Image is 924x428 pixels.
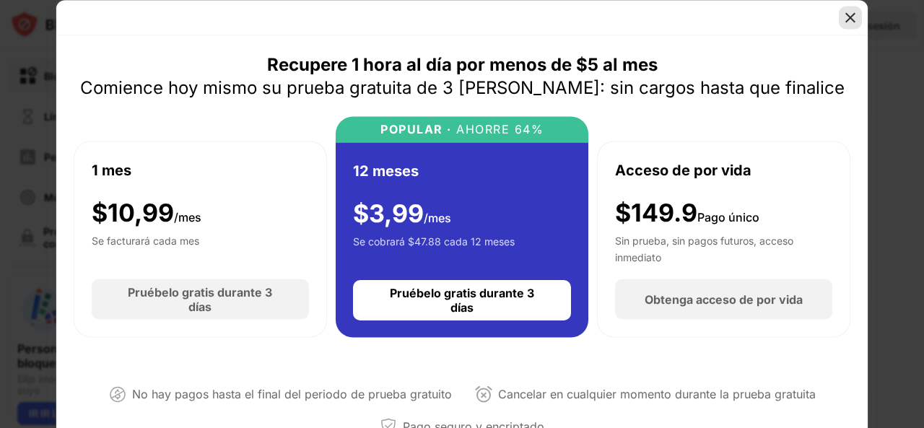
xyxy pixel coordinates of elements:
[92,161,131,178] font: 1 mes
[615,197,697,227] font: $149.9
[128,285,272,314] font: Pruébelo gratis durante 3 días
[697,209,759,224] font: Pago único
[645,292,803,307] font: Obtenga acceso de por vida
[353,162,419,179] font: 12 meses
[174,209,201,224] font: /mes
[615,161,751,178] font: Acceso de por vida
[92,197,108,227] font: $
[108,197,174,227] font: 10,99
[132,387,452,401] font: No hay pagos hasta el final del periodo de prueba gratuito
[424,210,451,224] font: /mes
[615,235,793,263] font: Sin prueba, sin pagos futuros, acceso inmediato
[380,121,452,136] font: POPULAR ·
[353,235,515,248] font: Se cobrará $47.88 cada 12 meses
[109,385,126,403] img: no pagar
[456,121,544,136] font: AHORRE 64%
[353,198,369,227] font: $
[80,77,845,97] font: Comience hoy mismo su prueba gratuita de 3 [PERSON_NAME]: sin cargos hasta que finalice
[475,385,492,403] img: cancelar en cualquier momento
[369,198,424,227] font: 3,99
[267,53,658,74] font: Recupere 1 hora al día por menos de $5 al mes
[92,235,199,247] font: Se facturará cada mes
[390,286,534,315] font: Pruébelo gratis durante 3 días
[498,387,816,401] font: Cancelar en cualquier momento durante la prueba gratuita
